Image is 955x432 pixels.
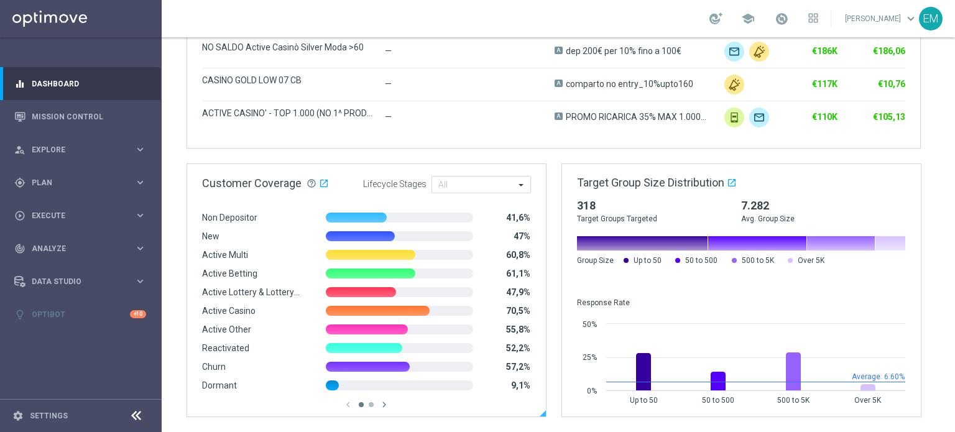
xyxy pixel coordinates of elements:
i: person_search [14,144,25,155]
div: +10 [130,310,146,318]
div: Data Studio [14,276,134,287]
i: lightbulb [14,309,25,320]
div: Analyze [14,243,134,254]
button: equalizer Dashboard [14,79,147,89]
div: Plan [14,177,134,188]
div: EM [919,7,943,30]
button: lightbulb Optibot +10 [14,310,147,319]
i: equalizer [14,78,25,90]
div: Execute [14,210,134,221]
i: keyboard_arrow_right [134,209,146,221]
span: Plan [32,179,134,186]
button: Mission Control [14,112,147,122]
i: keyboard_arrow_right [134,275,146,287]
span: school [741,12,755,25]
span: Analyze [32,245,134,252]
a: Mission Control [32,100,146,133]
a: [PERSON_NAME]keyboard_arrow_down [844,9,919,28]
button: gps_fixed Plan keyboard_arrow_right [14,178,147,188]
i: keyboard_arrow_right [134,144,146,155]
button: Data Studio keyboard_arrow_right [14,277,147,287]
i: settings [12,410,24,421]
a: Settings [30,412,68,420]
button: track_changes Analyze keyboard_arrow_right [14,244,147,254]
a: Optibot [32,298,130,331]
div: Explore [14,144,134,155]
a: Dashboard [32,67,146,100]
div: Optibot [14,298,146,331]
i: play_circle_outline [14,210,25,221]
i: keyboard_arrow_right [134,177,146,188]
button: person_search Explore keyboard_arrow_right [14,145,147,155]
span: Data Studio [32,278,134,285]
span: Explore [32,146,134,154]
button: play_circle_outline Execute keyboard_arrow_right [14,211,147,221]
div: Mission Control [14,100,146,133]
i: track_changes [14,243,25,254]
i: keyboard_arrow_right [134,242,146,254]
div: Dashboard [14,67,146,100]
span: keyboard_arrow_down [904,12,918,25]
i: gps_fixed [14,177,25,188]
span: Execute [32,212,134,219]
